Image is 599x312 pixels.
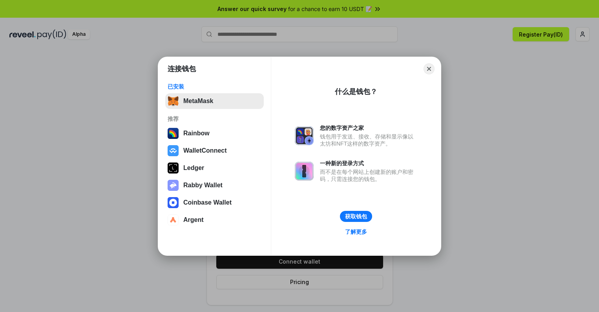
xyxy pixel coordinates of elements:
button: Close [424,63,435,74]
div: 而不是在每个网站上创建新的账户和密码，只需连接您的钱包。 [320,168,417,183]
img: svg+xml,%3Csvg%20width%3D%2228%22%20height%3D%2228%22%20viewBox%3D%220%200%2028%2028%22%20fill%3D... [168,197,179,208]
button: WalletConnect [165,143,264,159]
img: svg+xml,%3Csvg%20width%3D%22120%22%20height%3D%22120%22%20viewBox%3D%220%200%20120%20120%22%20fil... [168,128,179,139]
button: MetaMask [165,93,264,109]
button: Ledger [165,160,264,176]
div: 了解更多 [345,228,367,235]
img: svg+xml,%3Csvg%20fill%3D%22none%22%20height%3D%2233%22%20viewBox%3D%220%200%2035%2033%22%20width%... [168,96,179,107]
div: WalletConnect [183,147,227,154]
img: svg+xml,%3Csvg%20xmlns%3D%22http%3A%2F%2Fwww.w3.org%2F2000%2Fsvg%22%20fill%3D%22none%22%20viewBox... [295,162,314,181]
div: 什么是钱包？ [335,87,377,96]
div: 已安装 [168,83,261,90]
img: svg+xml,%3Csvg%20xmlns%3D%22http%3A%2F%2Fwww.w3.org%2F2000%2Fsvg%22%20fill%3D%22none%22%20viewBox... [295,126,314,145]
div: 您的数字资产之家 [320,124,417,131]
div: MetaMask [183,98,213,105]
div: 获取钱包 [345,213,367,220]
a: 了解更多 [340,227,372,237]
div: 钱包用于发送、接收、存储和显示像以太坊和NFT这样的数字资产。 [320,133,417,147]
img: svg+xml,%3Csvg%20width%3D%2228%22%20height%3D%2228%22%20viewBox%3D%220%200%2028%2028%22%20fill%3D... [168,214,179,225]
div: Rainbow [183,130,210,137]
button: 获取钱包 [340,211,372,222]
div: Ledger [183,164,204,172]
div: 推荐 [168,115,261,122]
img: svg+xml,%3Csvg%20xmlns%3D%22http%3A%2F%2Fwww.w3.org%2F2000%2Fsvg%22%20width%3D%2228%22%20height%3... [168,162,179,174]
div: 一种新的登录方式 [320,160,417,167]
button: Rainbow [165,126,264,141]
button: Argent [165,212,264,228]
img: svg+xml,%3Csvg%20width%3D%2228%22%20height%3D%2228%22%20viewBox%3D%220%200%2028%2028%22%20fill%3D... [168,145,179,156]
img: svg+xml,%3Csvg%20xmlns%3D%22http%3A%2F%2Fwww.w3.org%2F2000%2Fsvg%22%20fill%3D%22none%22%20viewBox... [168,180,179,191]
div: Argent [183,216,204,223]
button: Coinbase Wallet [165,195,264,210]
button: Rabby Wallet [165,177,264,193]
h1: 连接钱包 [168,64,196,74]
div: Coinbase Wallet [183,199,232,206]
div: Rabby Wallet [183,182,223,189]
